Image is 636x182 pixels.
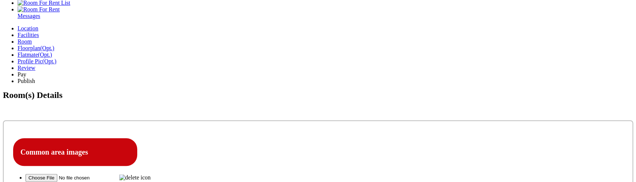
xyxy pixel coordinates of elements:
a: Floorplan(Opt.) [18,45,633,52]
span: Floorplan(Opt.) [18,45,54,51]
span: Facilities [18,32,39,38]
a: Location [18,25,633,32]
span: Messages [18,13,40,19]
img: Room For Rent [18,6,60,13]
span: Flatmate(Opt.) [18,52,52,58]
span: Profile Pic(Opt.) [18,58,57,64]
img: delete icon [119,174,151,181]
h4: Common area images [20,148,130,156]
a: Room For Rent Messages [18,6,633,19]
a: Facilities [18,32,633,38]
span: Pay [18,71,26,77]
a: Room [18,38,633,45]
span: Location [18,25,38,31]
span: Publish [18,78,35,84]
a: Review [18,65,633,71]
a: Profile Pic(Opt.) [18,58,633,65]
span: Room [18,38,32,45]
a: Flatmate(Opt.) [18,52,633,58]
h2: Room(s) Details [3,90,633,113]
span: Review [18,65,35,71]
